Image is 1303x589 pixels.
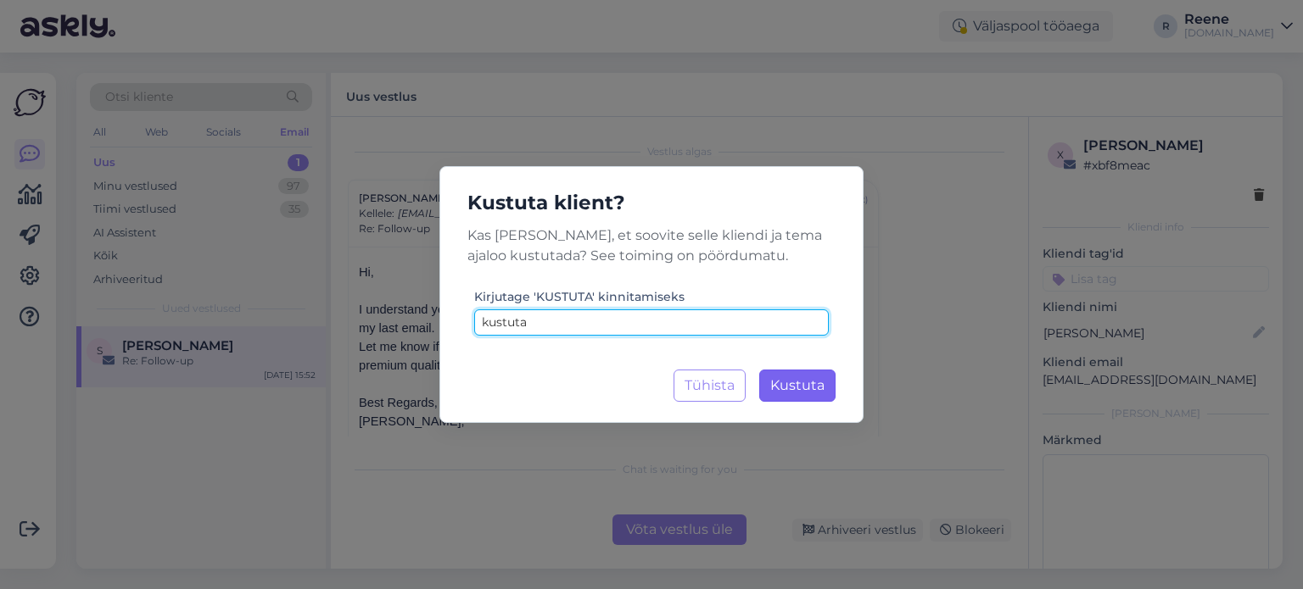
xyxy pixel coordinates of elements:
[454,225,849,266] p: Kas [PERSON_NAME], et soovite selle kliendi ja tema ajaloo kustutada? See toiming on pöördumatu.
[770,377,825,393] span: Kustuta
[759,370,836,402] button: Kustuta
[474,288,685,306] label: Kirjutage 'KUSTUTA' kinnitamiseks
[454,187,849,219] h5: Kustuta klient?
[674,370,746,402] button: Tühista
